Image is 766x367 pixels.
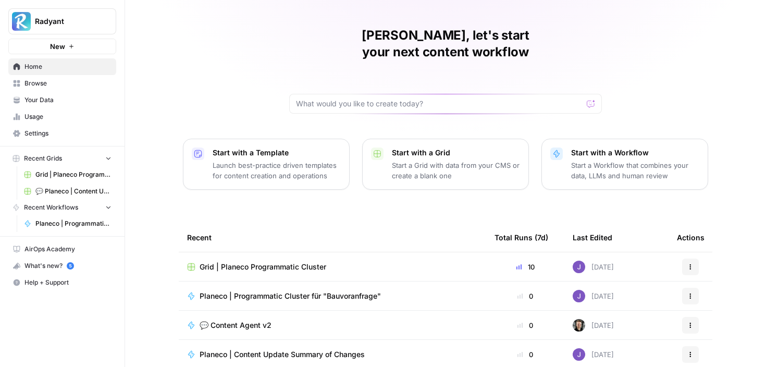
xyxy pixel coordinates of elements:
[9,258,116,274] div: What's new?
[183,139,350,190] button: Start with a TemplateLaunch best-practice driven templates for content creation and operations
[187,223,478,252] div: Recent
[362,139,529,190] button: Start with a GridStart a Grid with data from your CMS or create a blank one
[573,319,585,332] img: nsz7ygi684te8j3fjxnecco2tbkp
[573,348,585,361] img: rku4uozllnhb503ylys0o4ri86jp
[200,262,326,272] span: Grid | Planeco Programmatic Cluster
[19,215,116,232] a: Planeco | Programmatic Cluster für "Bauvoranfrage"
[8,258,116,274] button: What's new? 5
[392,148,520,158] p: Start with a Grid
[573,290,585,302] img: rku4uozllnhb503ylys0o4ri86jp
[8,125,116,142] a: Settings
[35,170,112,179] span: Grid | Planeco Programmatic Cluster
[8,92,116,108] a: Your Data
[573,261,585,273] img: rku4uozllnhb503ylys0o4ri86jp
[24,79,112,88] span: Browse
[187,349,478,360] a: Planeco | Content Update Summary of Changes
[8,75,116,92] a: Browse
[8,241,116,258] a: AirOps Academy
[541,139,708,190] button: Start with a WorkflowStart a Workflow that combines your data, LLMs and human review
[12,12,31,31] img: Radyant Logo
[35,219,112,228] span: Planeco | Programmatic Cluster für "Bauvoranfrage"
[19,183,116,200] a: 💬 Planeco | Content Update at Scale
[495,320,556,331] div: 0
[8,151,116,166] button: Recent Grids
[24,62,112,71] span: Home
[573,348,614,361] div: [DATE]
[8,274,116,291] button: Help + Support
[35,16,98,27] span: Radyant
[24,95,112,105] span: Your Data
[67,262,74,270] a: 5
[213,160,341,181] p: Launch best-practice driven templates for content creation and operations
[24,278,112,287] span: Help + Support
[24,244,112,254] span: AirOps Academy
[495,349,556,360] div: 0
[24,129,112,138] span: Settings
[571,160,699,181] p: Start a Workflow that combines your data, LLMs and human review
[8,200,116,215] button: Recent Workflows
[289,27,602,60] h1: [PERSON_NAME], let's start your next content workflow
[213,148,341,158] p: Start with a Template
[495,223,548,252] div: Total Runs (7d)
[187,262,478,272] a: Grid | Planeco Programmatic Cluster
[296,99,583,109] input: What would you like to create today?
[8,39,116,54] button: New
[200,320,271,331] span: 💬 Content Agent v2
[187,291,478,301] a: Planeco | Programmatic Cluster für "Bauvoranfrage"
[8,58,116,75] a: Home
[573,319,614,332] div: [DATE]
[200,349,365,360] span: Planeco | Content Update Summary of Changes
[495,291,556,301] div: 0
[573,223,612,252] div: Last Edited
[200,291,381,301] span: Planeco | Programmatic Cluster für "Bauvoranfrage"
[69,263,71,268] text: 5
[573,290,614,302] div: [DATE]
[8,108,116,125] a: Usage
[50,41,65,52] span: New
[677,223,705,252] div: Actions
[573,261,614,273] div: [DATE]
[571,148,699,158] p: Start with a Workflow
[8,8,116,34] button: Workspace: Radyant
[24,112,112,121] span: Usage
[24,203,78,212] span: Recent Workflows
[35,187,112,196] span: 💬 Planeco | Content Update at Scale
[187,320,478,331] a: 💬 Content Agent v2
[24,154,62,163] span: Recent Grids
[495,262,556,272] div: 10
[392,160,520,181] p: Start a Grid with data from your CMS or create a blank one
[19,166,116,183] a: Grid | Planeco Programmatic Cluster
